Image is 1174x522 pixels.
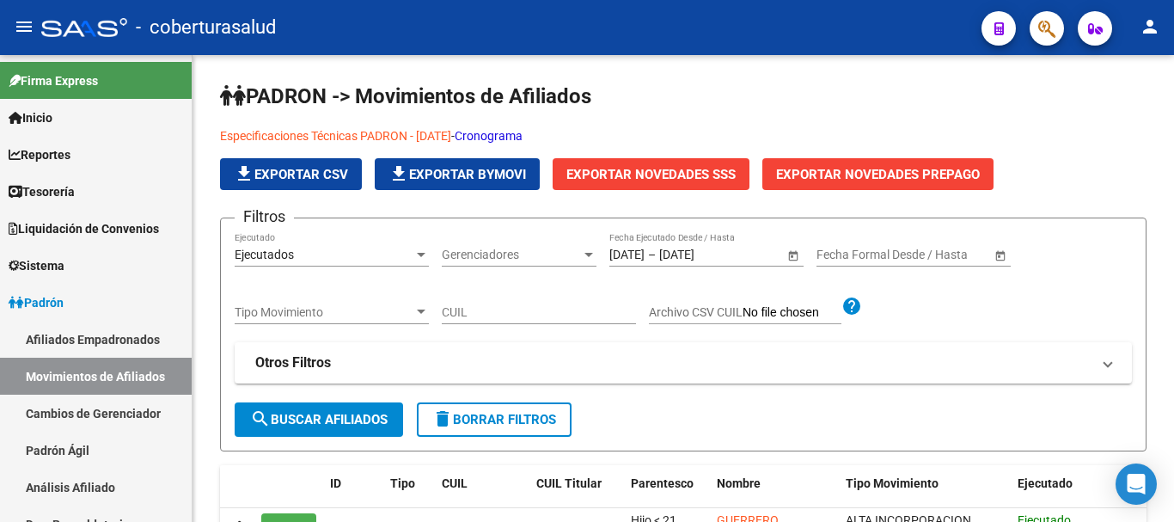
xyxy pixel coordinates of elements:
[816,248,879,262] input: Fecha inicio
[383,465,435,522] datatable-header-cell: Tipo
[235,342,1132,384] mat-expansion-panel-header: Otros Filtros
[455,129,523,143] a: Cronograma
[388,167,526,182] span: Exportar Bymovi
[330,476,341,490] span: ID
[9,293,64,312] span: Padrón
[417,402,572,437] button: Borrar Filtros
[717,476,761,490] span: Nombre
[234,163,254,184] mat-icon: file_download
[9,182,75,201] span: Tesorería
[659,248,743,262] input: Fecha fin
[442,248,581,262] span: Gerenciadores
[235,402,403,437] button: Buscar Afiliados
[710,465,839,522] datatable-header-cell: Nombre
[220,129,451,143] a: Especificaciones Técnicas PADRON - [DATE]
[648,248,656,262] span: –
[14,16,34,37] mat-icon: menu
[841,296,862,316] mat-icon: help
[1018,476,1073,490] span: Ejecutado
[9,145,70,164] span: Reportes
[220,126,1146,145] p: -
[255,353,331,372] strong: Otros Filtros
[631,476,694,490] span: Parentesco
[390,476,415,490] span: Tipo
[375,158,540,190] button: Exportar Bymovi
[432,408,453,429] mat-icon: delete
[1011,465,1122,522] datatable-header-cell: Ejecutado
[220,84,591,108] span: PADRON -> Movimientos de Afiliados
[9,108,52,127] span: Inicio
[609,248,645,262] input: Fecha inicio
[9,219,159,238] span: Liquidación de Convenios
[553,158,749,190] button: Exportar Novedades SSS
[220,158,362,190] button: Exportar CSV
[435,465,529,522] datatable-header-cell: CUIL
[234,167,348,182] span: Exportar CSV
[776,167,980,182] span: Exportar Novedades Prepago
[649,305,743,319] span: Archivo CSV CUIL
[566,167,736,182] span: Exportar Novedades SSS
[250,408,271,429] mat-icon: search
[1140,16,1160,37] mat-icon: person
[9,71,98,90] span: Firma Express
[743,305,841,321] input: Archivo CSV CUIL
[250,412,388,427] span: Buscar Afiliados
[1116,464,1157,505] div: Open Intercom Messenger
[991,246,1009,264] button: Open calendar
[846,476,939,490] span: Tipo Movimiento
[442,476,468,490] span: CUIL
[388,163,409,184] mat-icon: file_download
[894,248,978,262] input: Fecha fin
[235,205,294,229] h3: Filtros
[529,465,624,522] datatable-header-cell: CUIL Titular
[136,9,276,46] span: - coberturasalud
[536,476,602,490] span: CUIL Titular
[235,305,413,320] span: Tipo Movimiento
[784,246,802,264] button: Open calendar
[9,256,64,275] span: Sistema
[762,158,994,190] button: Exportar Novedades Prepago
[432,412,556,427] span: Borrar Filtros
[839,465,1011,522] datatable-header-cell: Tipo Movimiento
[624,465,710,522] datatable-header-cell: Parentesco
[235,248,294,261] span: Ejecutados
[323,465,383,522] datatable-header-cell: ID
